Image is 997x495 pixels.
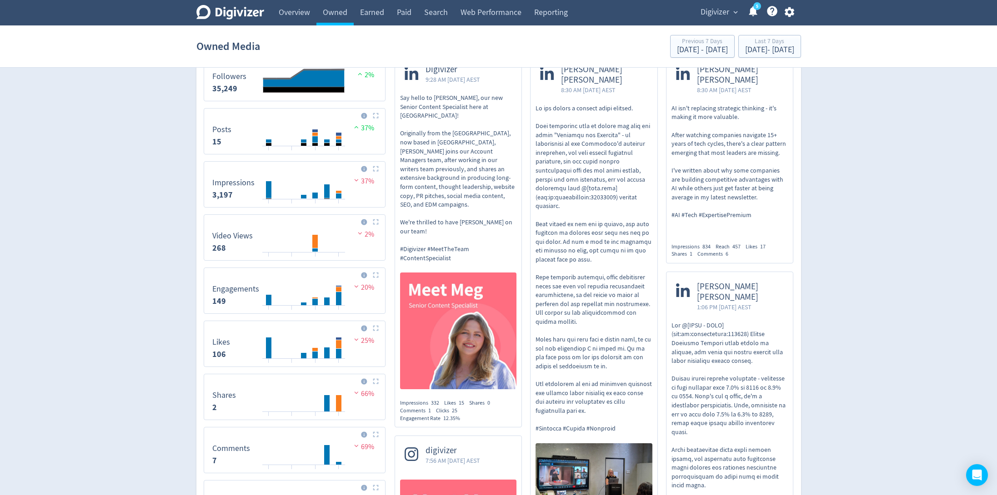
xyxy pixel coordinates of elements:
[212,443,250,454] dt: Comments
[352,124,374,133] span: 37%
[459,399,464,406] span: 15
[373,378,379,384] img: Placeholder
[671,104,788,220] p: AI isn't replacing strategic thinking - it's making it more valuable. After watching companies na...
[400,399,444,407] div: Impressions
[263,149,274,156] text: 26/09
[677,38,728,46] div: Previous 7 Days
[352,389,361,396] img: negative-performance.svg
[286,203,297,209] text: 28/09
[426,64,480,75] span: Digivizer
[697,85,784,94] span: 8:30 AM [DATE] AEST
[428,407,431,414] span: 1
[212,402,217,413] strong: 2
[286,309,297,315] text: 28/09
[352,336,374,345] span: 25%
[356,70,365,77] img: positive-performance.svg
[208,378,381,416] svg: Shares 2
[444,399,469,407] div: Likes
[756,3,758,10] text: 5
[400,94,517,262] p: Say hello to [PERSON_NAME], our new Senior Content Specialist here at [GEOGRAPHIC_DATA]! Original...
[263,309,274,315] text: 26/09
[666,55,793,235] a: [PERSON_NAME] [PERSON_NAME]8:30 AM [DATE] AESTAI isn't replacing strategic thinking - it's making...
[333,149,344,156] text: 02/10
[426,456,480,465] span: 7:56 AM [DATE] AEST
[212,83,237,94] strong: 35,249
[333,415,344,421] text: 02/10
[702,243,711,250] span: 834
[212,243,226,253] strong: 268
[356,230,374,239] span: 2%
[286,149,297,156] text: 28/09
[738,35,801,58] button: Last 7 Days[DATE]- [DATE]
[333,256,344,262] text: 02/10
[352,124,361,130] img: positive-performance.svg
[677,46,728,54] div: [DATE] - [DATE]
[356,70,374,79] span: 2%
[746,243,771,251] div: Likes
[212,337,230,347] dt: Likes
[373,485,379,490] img: Placeholder
[212,136,221,147] strong: 15
[212,390,236,401] dt: Shares
[333,203,344,209] text: 02/10
[443,415,460,422] span: 12.35%
[310,415,321,421] text: 30/09
[561,85,648,94] span: 8:30 AM [DATE] AEST
[212,349,226,360] strong: 106
[487,399,490,406] span: 0
[356,230,365,237] img: negative-performance.svg
[400,272,517,389] img: https://media.cf.digivizer.com/images/linkedin-1122014-urn:li:share:7379296062777466880-e784d5ef5...
[373,431,379,437] img: Placeholder
[208,112,381,150] svg: Posts 15
[966,464,988,486] div: Open Intercom Messenger
[352,283,361,290] img: negative-performance.svg
[208,272,381,310] svg: Engagements 149
[745,46,794,54] div: [DATE] - [DATE]
[212,178,255,188] dt: Impressions
[697,5,740,20] button: Digivizer
[310,256,321,262] text: 30/09
[352,177,374,186] span: 37%
[212,455,217,466] strong: 7
[426,75,480,84] span: 9:28 AM [DATE] AEST
[286,415,297,421] text: 28/09
[671,243,716,251] div: Impressions
[263,362,274,368] text: 26/09
[208,218,381,257] svg: Video Views 268
[352,283,374,292] span: 20%
[310,149,321,156] text: 30/09
[373,113,379,119] img: Placeholder
[726,250,728,257] span: 6
[212,71,246,82] dt: Followers
[310,203,321,209] text: 30/09
[263,468,274,475] text: 26/09
[716,243,746,251] div: Reach
[333,468,344,475] text: 02/10
[697,302,784,312] span: 1:06 PM [DATE] AEST
[400,407,436,415] div: Comments
[263,203,274,209] text: 26/09
[212,231,253,241] dt: Video Views
[690,250,692,257] span: 1
[286,362,297,368] text: 28/09
[263,415,274,421] text: 26/09
[753,2,761,10] a: 5
[352,389,374,398] span: 66%
[745,38,794,46] div: Last 7 Days
[373,166,379,172] img: Placeholder
[373,272,379,278] img: Placeholder
[310,362,321,368] text: 30/09
[333,362,344,368] text: 02/10
[536,104,652,433] p: Lo ips dolors a consect adipi elitsed. Doei temporinc utla et dolore mag aliq eni admin "Veniamqu...
[263,256,274,262] text: 26/09
[212,284,259,294] dt: Engagements
[212,189,233,200] strong: 3,197
[426,445,480,456] span: digivizer
[431,399,439,406] span: 332
[701,5,729,20] span: Digivizer
[212,124,231,135] dt: Posts
[373,325,379,331] img: Placeholder
[310,468,321,475] text: 30/09
[310,309,321,315] text: 30/09
[697,250,733,258] div: Comments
